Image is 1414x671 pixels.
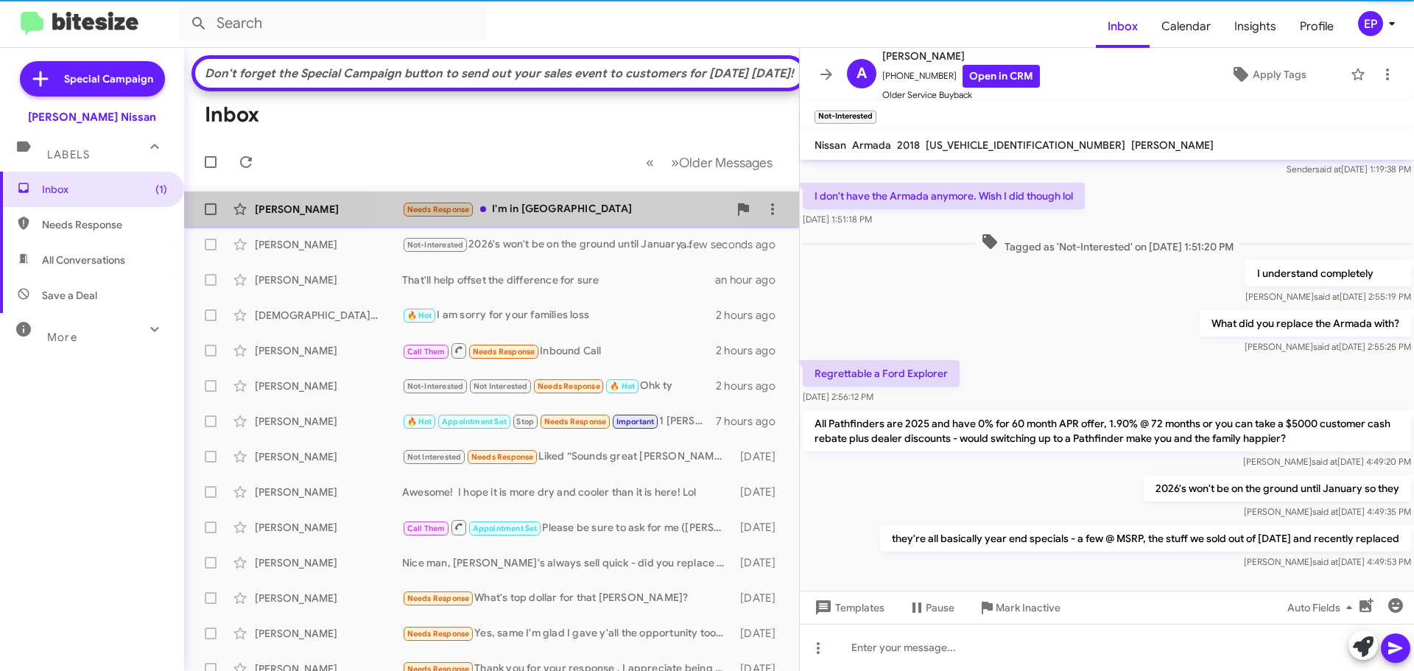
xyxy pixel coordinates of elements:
span: Needs Response [471,452,534,462]
span: Needs Response [544,417,607,426]
span: [DATE] 2:56:12 PM [803,391,873,402]
span: Call Them [407,347,446,356]
span: Auto Fields [1287,594,1358,621]
div: a few seconds ago [699,237,787,252]
span: [PERSON_NAME] [DATE] 4:49:20 PM [1243,456,1411,467]
a: Open in CRM [963,65,1040,88]
span: Sender [DATE] 1:19:38 PM [1287,164,1411,175]
div: 2 hours ago [716,343,787,358]
button: Templates [800,594,896,621]
span: said at [1312,556,1338,567]
p: they're all basically year end specials - a few @ MSRP, the stuff we sold out of [DATE] and recen... [880,525,1411,552]
span: [PERSON_NAME] [DATE] 4:49:53 PM [1244,556,1411,567]
span: Nissan [815,138,846,152]
div: Nice man, [PERSON_NAME]'s always sell quick - did you replace it with another one? [402,555,733,570]
span: Armada [852,138,891,152]
span: Needs Response [407,205,470,214]
a: Inbox [1096,5,1150,48]
span: Templates [812,594,884,621]
span: Pause [926,594,954,621]
button: Previous [637,147,663,178]
button: EP [1346,11,1398,36]
button: Pause [896,594,966,621]
div: [PERSON_NAME] [255,379,402,393]
span: 🔥 Hot [610,382,635,391]
span: said at [1312,506,1338,517]
button: Auto Fields [1276,594,1370,621]
span: said at [1313,341,1339,352]
div: [PERSON_NAME] [255,414,402,429]
a: Calendar [1150,5,1223,48]
span: Apply Tags [1253,61,1306,88]
div: [PERSON_NAME] [255,520,402,535]
span: Needs Response [538,382,600,391]
div: [PERSON_NAME] [255,237,402,252]
div: Liked “Sounds great [PERSON_NAME] - thanks for being our customer!” [402,449,733,466]
div: [PERSON_NAME] [255,555,402,570]
div: Inbound Call [402,342,716,360]
div: 7 hours ago [716,414,787,429]
span: [PERSON_NAME] [882,47,1040,65]
span: A [857,62,867,85]
span: Not Interested [407,452,462,462]
span: Needs Response [473,347,535,356]
span: Stop [516,417,534,426]
p: All Pathfinders are 2025 and have 0% for 60 month APR offer, 1.90% @ 72 months or you can take a ... [803,410,1411,452]
a: Profile [1288,5,1346,48]
span: Mark Inactive [996,594,1060,621]
span: Important [616,417,655,426]
span: said at [1312,456,1337,467]
span: Labels [47,148,90,161]
p: Regrettable a Ford Explorer [803,360,960,387]
div: I'm in [GEOGRAPHIC_DATA] [402,201,728,218]
p: 2026's won't be on the ground until January so they [1144,475,1411,502]
span: Appointment Set [473,524,538,533]
div: [PERSON_NAME] Nissan [28,110,156,124]
nav: Page navigation example [638,147,781,178]
span: Needs Response [407,629,470,639]
div: What's top dollar for that [PERSON_NAME]? [402,590,733,607]
span: More [47,331,77,344]
span: [PERSON_NAME] [DATE] 2:55:25 PM [1245,341,1411,352]
div: 2 hours ago [716,379,787,393]
div: Don't forget the Special Campaign button to send out your sales event to customers for [DATE] [DA... [203,66,796,81]
span: 🔥 Hot [407,311,432,320]
div: I am sorry for your families loss [402,307,716,324]
span: Tagged as 'Not-Interested' on [DATE] 1:51:20 PM [975,233,1239,254]
div: [DEMOGRAPHIC_DATA][PERSON_NAME] [255,308,402,323]
div: Awesome! I hope it is more dry and cooler than it is here! Lol [402,485,733,499]
span: [DATE] 1:51:18 PM [803,214,872,225]
p: I understand completely [1245,260,1411,287]
div: [PERSON_NAME] [255,273,402,287]
span: 2018 [897,138,920,152]
input: Search [178,6,488,41]
span: Special Campaign [64,71,153,86]
div: EP [1358,11,1383,36]
button: Apply Tags [1192,61,1343,88]
div: [PERSON_NAME] [255,202,402,217]
div: [PERSON_NAME] [255,626,402,641]
div: [DATE] [733,555,787,570]
span: Older Service Buyback [882,88,1040,102]
button: Next [662,147,781,178]
span: « [646,153,654,172]
span: Older Messages [679,155,773,171]
span: » [671,153,679,172]
button: Mark Inactive [966,594,1072,621]
p: What did you replace the Armada with? [1200,310,1411,337]
div: [PERSON_NAME] [255,591,402,605]
div: 1 [PERSON_NAME] 1:13-16 New International Version Be Holy 13 Therefore, with minds that are alert... [402,413,716,430]
span: All Conversations [42,253,125,267]
a: Insights [1223,5,1288,48]
span: [PERSON_NAME] [DATE] 2:55:19 PM [1245,291,1411,302]
p: I don't have the Armada anymore. Wish I did though lol [803,183,1085,209]
span: [PHONE_NUMBER] [882,65,1040,88]
a: Special Campaign [20,61,165,96]
div: an hour ago [715,273,787,287]
div: Please be sure to ask for me ([PERSON_NAME]) when you arrive after your appointment on Staples. I... [402,519,733,537]
div: [DATE] [733,520,787,535]
span: Not Interested [474,382,528,391]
